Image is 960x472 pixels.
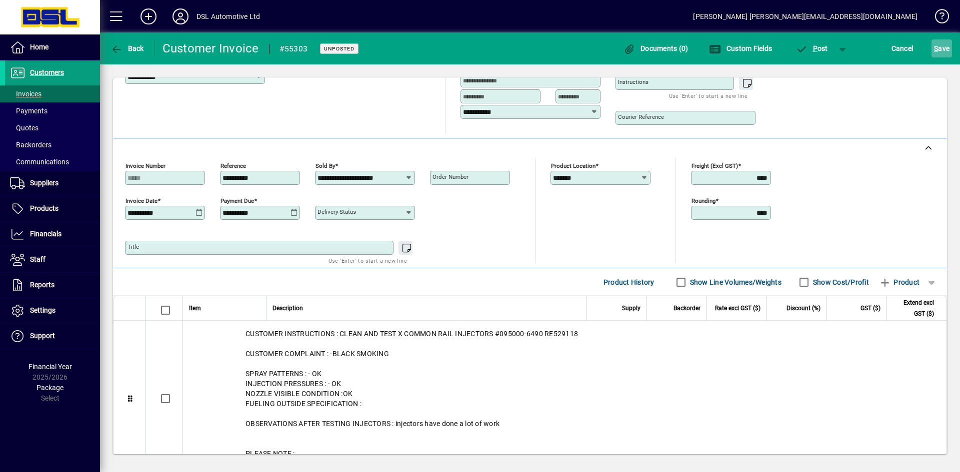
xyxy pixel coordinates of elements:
[618,78,648,85] mat-label: Instructions
[196,8,260,24] div: DSL Automotive Ltd
[599,273,658,291] button: Product History
[934,44,938,52] span: S
[669,90,747,101] mat-hint: Use 'Enter' to start a new line
[220,162,246,169] mat-label: Reference
[5,102,100,119] a: Payments
[10,141,51,149] span: Backorders
[328,255,407,266] mat-hint: Use 'Enter' to start a new line
[706,39,774,57] button: Custom Fields
[132,7,164,25] button: Add
[693,8,917,24] div: [PERSON_NAME] [PERSON_NAME][EMAIL_ADDRESS][DOMAIN_NAME]
[691,197,715,204] mat-label: Rounding
[110,44,144,52] span: Back
[5,196,100,221] a: Products
[272,303,303,314] span: Description
[30,281,54,289] span: Reports
[622,303,640,314] span: Supply
[125,162,165,169] mat-label: Invoice number
[709,44,772,52] span: Custom Fields
[10,158,69,166] span: Communications
[127,243,139,250] mat-label: Title
[10,124,38,132] span: Quotes
[893,297,934,319] span: Extend excl GST ($)
[315,162,335,169] mat-label: Sold by
[860,303,880,314] span: GST ($)
[811,277,869,287] label: Show Cost/Profit
[108,39,146,57] button: Back
[790,39,833,57] button: Post
[5,35,100,60] a: Home
[5,153,100,170] a: Communications
[603,274,654,290] span: Product History
[30,43,48,51] span: Home
[879,274,919,290] span: Product
[5,171,100,196] a: Suppliers
[715,303,760,314] span: Rate excl GST ($)
[5,298,100,323] a: Settings
[30,179,58,187] span: Suppliers
[5,85,100,102] a: Invoices
[162,40,259,56] div: Customer Invoice
[432,173,468,180] mat-label: Order number
[28,363,72,371] span: Financial Year
[5,119,100,136] a: Quotes
[30,204,58,212] span: Products
[5,273,100,298] a: Reports
[189,303,201,314] span: Item
[5,324,100,349] a: Support
[927,2,947,34] a: Knowledge Base
[551,162,595,169] mat-label: Product location
[36,384,63,392] span: Package
[786,303,820,314] span: Discount (%)
[934,40,949,56] span: ave
[623,44,688,52] span: Documents (0)
[30,332,55,340] span: Support
[813,44,817,52] span: P
[30,230,61,238] span: Financials
[5,136,100,153] a: Backorders
[30,68,64,76] span: Customers
[220,197,254,204] mat-label: Payment due
[5,222,100,247] a: Financials
[5,247,100,272] a: Staff
[688,277,781,287] label: Show Line Volumes/Weights
[891,40,913,56] span: Cancel
[691,162,738,169] mat-label: Freight (excl GST)
[795,44,828,52] span: ost
[30,306,55,314] span: Settings
[889,39,916,57] button: Cancel
[100,39,155,57] app-page-header-button: Back
[621,39,691,57] button: Documents (0)
[30,255,45,263] span: Staff
[324,45,354,52] span: Unposted
[874,273,924,291] button: Product
[673,303,700,314] span: Backorder
[10,90,41,98] span: Invoices
[279,41,308,57] div: #55303
[10,107,47,115] span: Payments
[618,113,664,120] mat-label: Courier Reference
[317,208,356,215] mat-label: Delivery status
[931,39,952,57] button: Save
[125,197,157,204] mat-label: Invoice date
[164,7,196,25] button: Profile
